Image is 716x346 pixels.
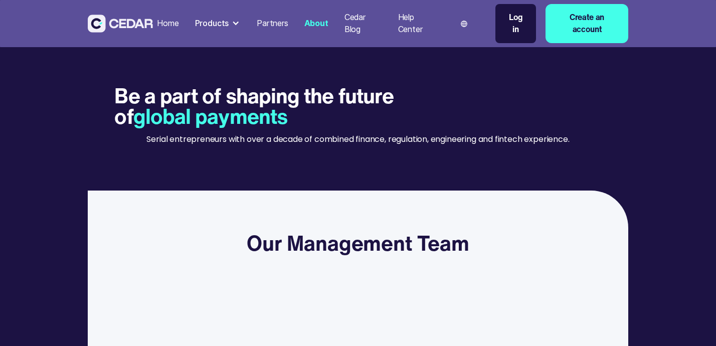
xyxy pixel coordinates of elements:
a: Home [153,13,183,35]
div: Products [195,18,229,30]
div: About [304,18,328,30]
a: Partners [253,13,292,35]
div: Partners [257,18,288,30]
a: About [300,13,332,35]
a: Help Center [394,7,443,41]
a: Log in [495,4,536,43]
a: Create an account [546,4,628,43]
p: Serial entrepreneurs with over a decade of combined finance, regulation, engineering and fintech ... [146,133,569,145]
div: Help Center [398,12,439,36]
span: global payments [133,101,287,131]
div: Cedar Blog [344,12,382,36]
a: Cedar Blog [340,7,386,41]
div: Home [157,18,178,30]
div: Log in [505,12,526,36]
h1: Be a part of shaping the future of [114,85,407,127]
h3: Our Management Team [247,231,469,256]
div: Products [191,14,245,34]
img: world icon [461,21,467,27]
